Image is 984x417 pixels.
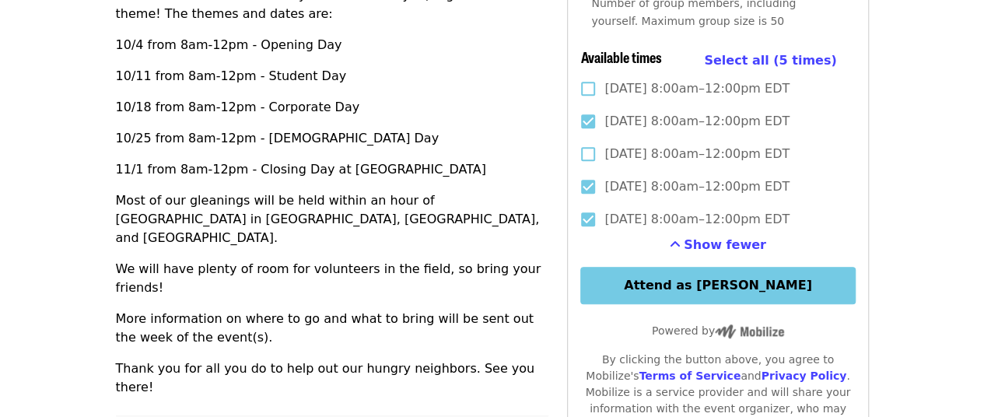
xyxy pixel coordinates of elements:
p: Most of our gleanings will be held within an hour of [GEOGRAPHIC_DATA] in [GEOGRAPHIC_DATA], [GEO... [116,191,549,247]
button: Select all (5 times) [704,49,836,72]
span: Select all (5 times) [704,53,836,68]
span: [DATE] 8:00am–12:00pm EDT [604,210,790,229]
span: Powered by [652,324,784,337]
p: More information on where to go and what to bring will be sent out the week of the event(s). [116,310,549,347]
p: We will have plenty of room for volunteers in the field, so bring your friends! [116,260,549,297]
span: [DATE] 8:00am–12:00pm EDT [604,112,790,131]
span: Available times [580,47,661,67]
button: Attend as [PERSON_NAME] [580,267,855,304]
button: See more timeslots [670,236,766,254]
span: Show fewer [684,237,766,252]
a: Terms of Service [639,370,741,382]
span: [DATE] 8:00am–12:00pm EDT [604,79,790,98]
p: 10/18 from 8am-12pm - Corporate Day [116,98,549,117]
a: Privacy Policy [761,370,846,382]
span: [DATE] 8:00am–12:00pm EDT [604,145,790,163]
p: 10/4 from 8am-12pm - Opening Day [116,36,549,54]
span: [DATE] 8:00am–12:00pm EDT [604,177,790,196]
img: Powered by Mobilize [715,324,784,338]
p: 11/1 from 8am-12pm - Closing Day at [GEOGRAPHIC_DATA] [116,160,549,179]
p: 10/11 from 8am-12pm - Student Day [116,67,549,86]
p: Thank you for all you do to help out our hungry neighbors. See you there! [116,359,549,397]
p: 10/25 from 8am-12pm - [DEMOGRAPHIC_DATA] Day [116,129,549,148]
